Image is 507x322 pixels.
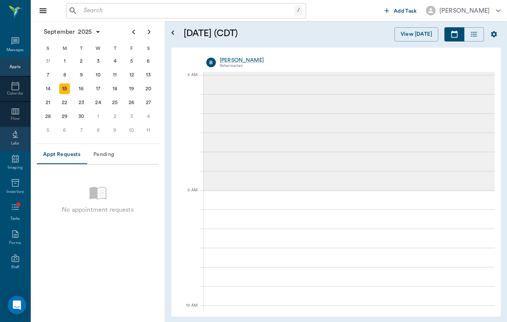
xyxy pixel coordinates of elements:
[168,18,177,48] button: Open calendar
[177,302,197,321] div: 10 AM
[76,83,87,94] div: Tuesday, September 16, 2025
[126,97,137,108] div: Friday, September 26, 2025
[93,83,104,94] div: Wednesday, September 17, 2025
[394,27,438,41] button: View [DATE]
[73,43,90,54] div: T
[109,125,120,136] div: Thursday, October 9, 2025
[381,3,420,18] button: Add Task
[109,83,120,94] div: Thursday, September 18, 2025
[126,111,137,122] div: Friday, October 3, 2025
[93,70,104,80] div: Wednesday, September 10, 2025
[59,97,70,108] div: Monday, September 22, 2025
[8,165,23,171] div: Imaging
[43,111,53,122] div: Sunday, September 28, 2025
[140,43,157,54] div: S
[9,240,21,246] div: Forms
[126,70,137,80] div: Friday, September 12, 2025
[43,125,53,136] div: Sunday, October 5, 2025
[206,58,216,67] div: B
[106,43,123,54] div: T
[109,97,120,108] div: Thursday, September 25, 2025
[420,3,507,18] button: [PERSON_NAME]
[8,296,26,314] div: Open Intercom Messenger
[59,111,70,122] div: Monday, September 29, 2025
[143,125,154,136] div: Saturday, October 11, 2025
[143,83,154,94] div: Saturday, September 20, 2025
[123,43,140,54] div: F
[126,125,137,136] div: Friday, October 10, 2025
[220,63,486,69] div: Veterinarian
[177,71,197,90] div: 8 AM
[7,189,24,195] div: Inventory
[76,97,87,108] div: Tuesday, September 23, 2025
[126,56,137,66] div: Friday, September 5, 2025
[62,205,133,214] p: No appointment requests
[90,43,107,54] div: W
[93,111,104,122] div: Wednesday, October 1, 2025
[43,97,53,108] div: Sunday, September 21, 2025
[59,125,70,136] div: Monday, October 6, 2025
[10,64,20,70] div: Appts
[76,111,87,122] div: Tuesday, September 30, 2025
[11,264,19,270] div: Staff
[93,97,104,108] div: Wednesday, September 24, 2025
[43,70,53,80] div: Sunday, September 7, 2025
[43,56,53,66] div: Sunday, August 31, 2025
[184,27,313,40] h5: [DATE] (CDT)
[42,27,76,37] span: September
[177,186,197,206] div: 9 AM
[76,27,93,37] span: 2025
[126,24,141,40] button: Previous page
[59,70,70,80] div: Monday, September 8, 2025
[109,56,120,66] div: Thursday, September 4, 2025
[37,146,159,164] div: Appointment request tabs
[59,83,70,94] div: Today, Monday, September 15, 2025
[81,5,294,16] input: Search
[294,5,303,16] div: /
[141,24,157,40] button: Next page
[143,56,154,66] div: Saturday, September 6, 2025
[35,3,51,18] button: Close drawer
[43,83,53,94] div: Sunday, September 14, 2025
[109,111,120,122] div: Thursday, October 2, 2025
[126,83,137,94] div: Friday, September 19, 2025
[37,146,86,164] button: Appt Requests
[59,56,70,66] div: Monday, September 1, 2025
[56,43,73,54] div: M
[439,6,490,15] div: [PERSON_NAME]
[76,70,87,80] div: Tuesday, September 9, 2025
[10,216,20,222] div: Tasks
[86,146,121,164] button: Pending
[76,125,87,136] div: Tuesday, October 7, 2025
[11,141,19,146] div: Labs
[40,24,105,40] button: September2025
[109,70,120,80] div: Thursday, September 11, 2025
[93,56,104,66] div: Wednesday, September 3, 2025
[7,47,24,53] div: Messages
[143,70,154,80] div: Saturday, September 13, 2025
[220,56,486,64] a: [PERSON_NAME]
[93,125,104,136] div: Wednesday, October 8, 2025
[40,43,56,54] div: S
[143,97,154,108] div: Saturday, September 27, 2025
[76,56,87,66] div: Tuesday, September 2, 2025
[143,111,154,122] div: Saturday, October 4, 2025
